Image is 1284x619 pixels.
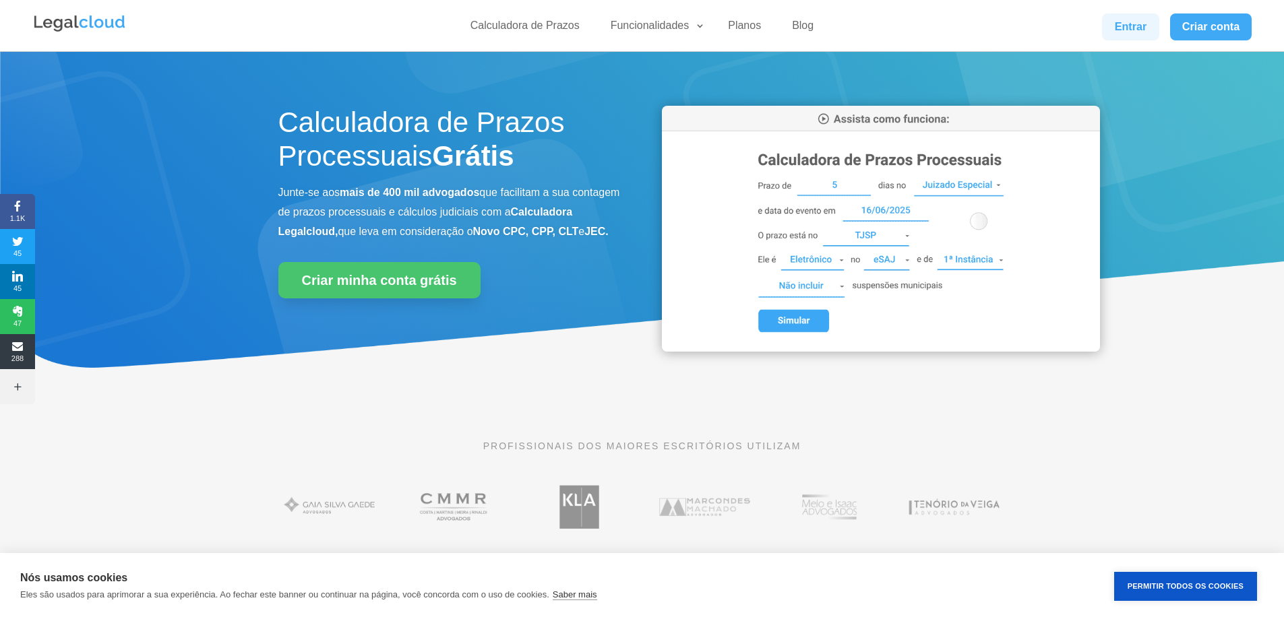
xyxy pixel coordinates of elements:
[553,589,597,600] a: Saber mais
[278,206,573,237] b: Calculadora Legalcloud,
[278,438,1006,453] p: PROFISSIONAIS DOS MAIORES ESCRITÓRIOS UTILIZAM
[32,24,127,36] a: Logo da Legalcloud
[278,478,381,535] img: Gaia Silva Gaede Advogados Associados
[903,478,1006,535] img: Tenório da Veiga Advogados
[32,13,127,34] img: Legalcloud Logo
[784,19,822,38] a: Blog
[340,187,479,198] b: mais de 400 mil advogados
[462,19,588,38] a: Calculadora de Prazos
[432,140,514,172] strong: Grátis
[528,478,631,535] img: Koury Lopes Advogados
[1114,572,1257,601] button: Permitir Todos os Cookies
[473,226,579,237] b: Novo CPC, CPP, CLT
[278,262,481,298] a: Criar minha conta grátis
[278,106,622,181] h1: Calculadora de Prazos Processuais
[20,589,549,599] p: Eles são usados para aprimorar a sua experiência. Ao fechar este banner ou continuar na página, v...
[653,478,756,535] img: Marcondes Machado Advogados utilizam a Legalcloud
[603,19,706,38] a: Funcionalidades
[1102,13,1159,40] a: Entrar
[20,572,127,583] strong: Nós usamos cookies
[662,342,1100,354] a: Calculadora de Prazos Processuais da Legalcloud
[584,226,609,237] b: JEC.
[1170,13,1252,40] a: Criar conta
[278,183,622,241] p: Junte-se aos que facilitam a sua contagem de prazos processuais e cálculos judiciais com a que le...
[720,19,769,38] a: Planos
[662,106,1100,352] img: Calculadora de Prazos Processuais da Legalcloud
[778,478,881,535] img: Profissionais do escritório Melo e Isaac Advogados utilizam a Legalcloud
[403,478,506,535] img: Costa Martins Meira Rinaldi Advogados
